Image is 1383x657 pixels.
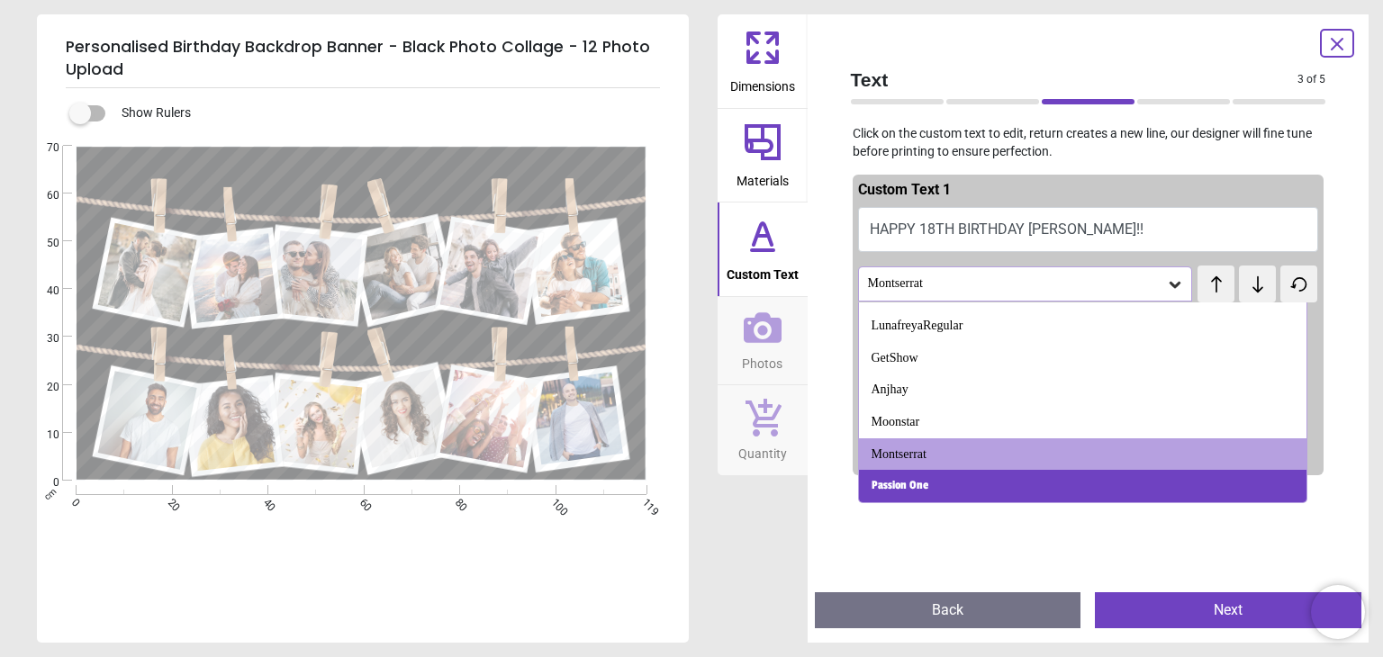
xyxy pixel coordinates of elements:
span: 20 [25,380,59,395]
div: Show Rulers [80,103,689,124]
div: Montserrat [866,276,1167,292]
div: GetShow [872,349,918,367]
span: 60 [25,188,59,203]
p: Click on the custom text to edit, return creates a new line, our designer will fine tune before p... [836,125,1341,160]
span: 3 of 5 [1297,72,1325,87]
iframe: Brevo live chat [1311,585,1365,639]
span: 0 [25,475,59,490]
h5: Personalised Birthday Backdrop Banner - Black Photo Collage - 12 Photo Upload [66,29,660,88]
span: 10 [25,427,59,443]
span: Dimensions [730,69,795,96]
span: Materials [737,164,789,191]
span: Custom Text 1 [858,181,951,198]
div: Moonstar [872,413,920,431]
button: Next [1095,592,1361,628]
button: Materials [718,109,808,202]
span: 40 [25,283,59,299]
span: Text [851,67,1298,93]
span: Custom Text [727,257,799,284]
div: Passion One [872,477,928,495]
button: Photos [718,297,808,385]
button: Custom Text [718,202,808,296]
div: LunafreyaRegular [872,317,963,335]
span: Photos [742,346,782,373]
button: Quantity [718,385,808,475]
button: HAPPY 18TH BIRTHDAY [PERSON_NAME]!! [858,207,1319,252]
div: Anjhay [872,381,908,399]
span: 50 [25,236,59,251]
div: Montserrat [872,445,927,463]
span: 70 [25,140,59,156]
span: Quantity [738,436,787,463]
button: Back [815,592,1081,628]
button: Dimensions [718,14,808,108]
span: 30 [25,331,59,346]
